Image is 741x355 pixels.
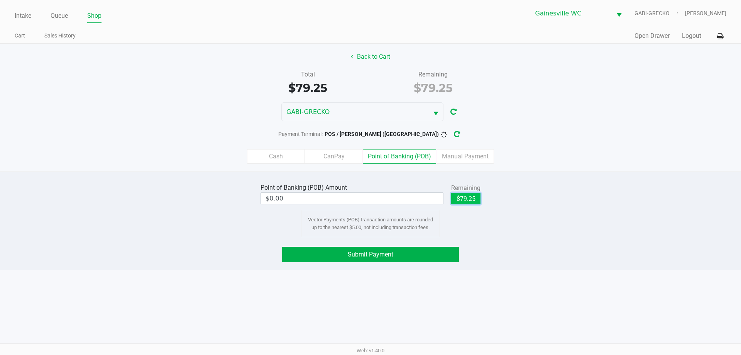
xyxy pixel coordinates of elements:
[451,183,480,193] div: Remaining
[535,9,607,18] span: Gainesville WC
[685,9,726,17] span: [PERSON_NAME]
[282,247,459,262] button: Submit Payment
[376,79,490,97] div: $79.25
[44,31,76,41] a: Sales History
[357,348,384,353] span: Web: v1.40.0
[251,70,365,79] div: Total
[301,210,440,237] div: Vector Payments (POB) transaction amounts are rounded up to the nearest $5.00, not including tran...
[428,103,443,121] button: Select
[286,107,424,117] span: GABI-GRECKO
[634,9,685,17] span: GABI-GRECKO
[87,10,102,21] a: Shop
[682,31,701,41] button: Logout
[634,31,670,41] button: Open Drawer
[15,31,25,41] a: Cart
[305,149,363,164] label: CanPay
[15,10,31,21] a: Intake
[251,79,365,97] div: $79.25
[436,149,494,164] label: Manual Payment
[376,70,490,79] div: Remaining
[247,149,305,164] label: Cash
[278,131,323,137] span: Payment Terminal:
[261,183,350,192] div: Point of Banking (POB) Amount
[51,10,68,21] a: Queue
[363,149,436,164] label: Point of Banking (POB)
[612,4,626,22] button: Select
[451,193,480,204] button: $79.25
[348,251,393,258] span: Submit Payment
[346,49,395,64] button: Back to Cart
[325,131,439,137] span: POS / [PERSON_NAME] ([GEOGRAPHIC_DATA])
